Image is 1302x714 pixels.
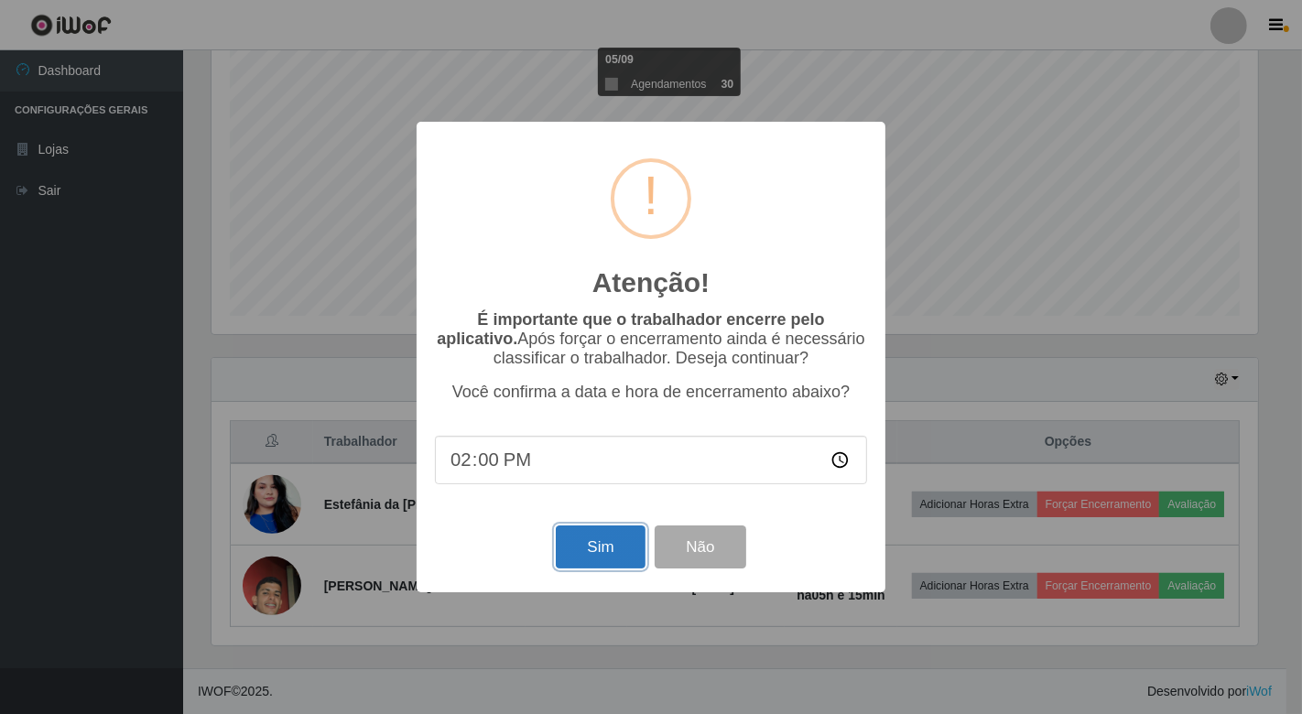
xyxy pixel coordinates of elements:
[437,310,824,348] b: É importante que o trabalhador encerre pelo aplicativo.
[556,525,645,568] button: Sim
[655,525,745,568] button: Não
[435,310,867,368] p: Após forçar o encerramento ainda é necessário classificar o trabalhador. Deseja continuar?
[592,266,710,299] h2: Atenção!
[435,383,867,402] p: Você confirma a data e hora de encerramento abaixo?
